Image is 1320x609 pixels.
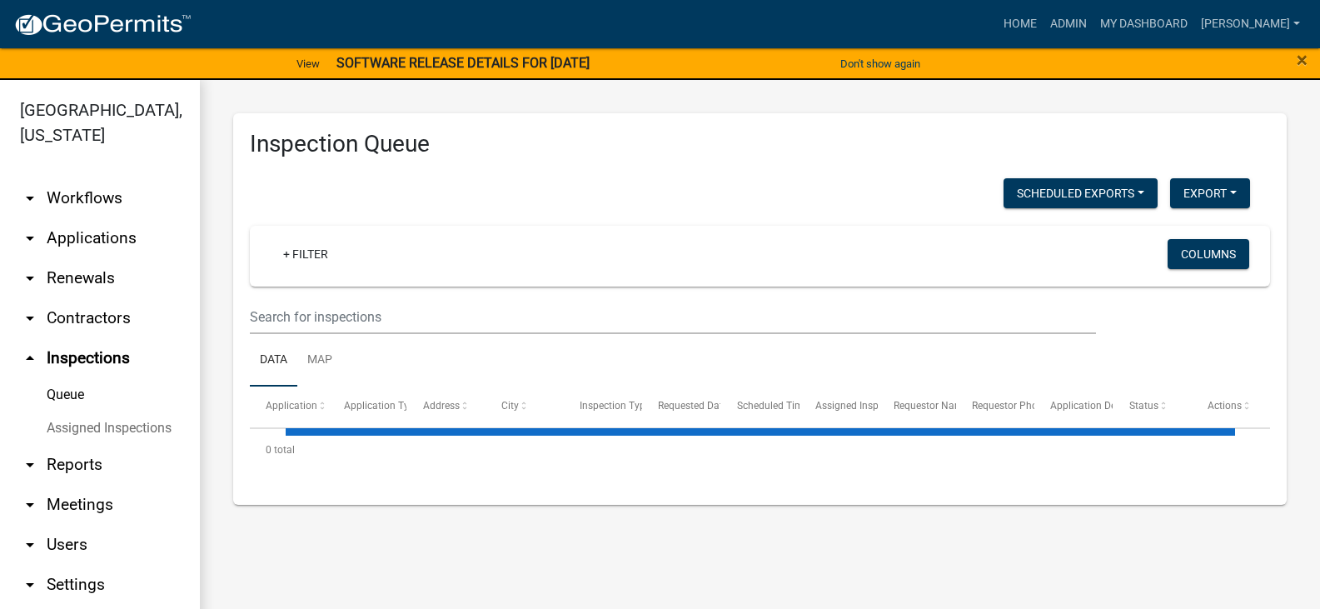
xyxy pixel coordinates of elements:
a: Home [997,8,1044,40]
strong: SOFTWARE RELEASE DETAILS FOR [DATE] [336,55,590,71]
datatable-header-cell: Inspection Type [564,387,642,427]
span: Requestor Name [894,400,969,412]
button: Export [1170,178,1250,208]
a: [PERSON_NAME] [1194,8,1307,40]
i: arrow_drop_down [20,455,40,475]
i: arrow_drop_down [20,268,40,288]
i: arrow_drop_down [20,228,40,248]
i: arrow_drop_down [20,535,40,555]
span: Status [1129,400,1158,412]
i: arrow_drop_down [20,495,40,515]
span: Assigned Inspector [815,400,901,412]
span: Actions [1208,400,1242,412]
a: + Filter [270,239,341,269]
div: 0 total [250,429,1270,471]
button: Columns [1168,239,1249,269]
i: arrow_drop_down [20,308,40,328]
a: My Dashboard [1093,8,1194,40]
i: arrow_drop_down [20,575,40,595]
h3: Inspection Queue [250,130,1270,158]
datatable-header-cell: Status [1113,387,1191,427]
datatable-header-cell: Requested Date [642,387,720,427]
a: View [290,50,326,77]
a: Admin [1044,8,1093,40]
span: City [501,400,519,412]
datatable-header-cell: City [486,387,564,427]
datatable-header-cell: Requestor Phone [956,387,1034,427]
datatable-header-cell: Assigned Inspector [799,387,878,427]
span: Scheduled Time [737,400,809,412]
span: Inspection Type [580,400,650,412]
span: Application [266,400,317,412]
span: Application Type [344,400,420,412]
button: Close [1297,50,1308,70]
i: arrow_drop_up [20,348,40,368]
i: arrow_drop_down [20,188,40,208]
span: Address [423,400,460,412]
datatable-header-cell: Scheduled Time [720,387,799,427]
datatable-header-cell: Requestor Name [878,387,956,427]
button: Don't show again [834,50,927,77]
button: Scheduled Exports [1004,178,1158,208]
a: Data [250,334,297,387]
input: Search for inspections [250,300,1096,334]
a: Map [297,334,342,387]
datatable-header-cell: Application Description [1034,387,1113,427]
datatable-header-cell: Application Type [328,387,406,427]
span: Requestor Phone [972,400,1049,412]
datatable-header-cell: Actions [1192,387,1270,427]
datatable-header-cell: Address [406,387,485,427]
span: Application Description [1050,400,1155,412]
span: × [1297,48,1308,72]
datatable-header-cell: Application [250,387,328,427]
span: Requested Date [658,400,728,412]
